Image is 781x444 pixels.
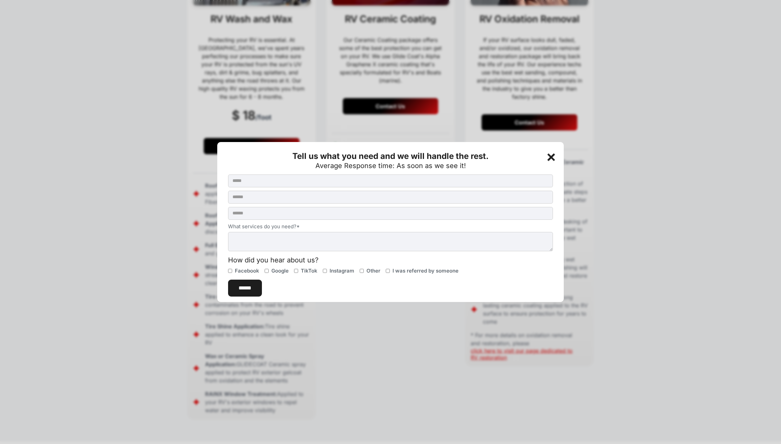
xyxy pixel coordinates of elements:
[315,162,466,169] div: Average Response time: As soon as we see it!
[393,267,459,274] span: I was referred by someone
[292,151,489,161] strong: Tell us what you need and we will handle the rest.
[228,174,553,297] form: Contact Us Button Form (Homepage)
[228,223,553,230] label: What services do you need?*
[265,269,269,273] input: Google
[228,269,232,273] input: Facebook
[301,267,317,274] span: TikTok
[294,269,298,273] input: TikTok
[228,257,553,263] div: How did you hear about us?
[323,269,327,273] input: Instagram
[330,267,354,274] span: Instagram
[545,149,559,163] div: +
[271,267,289,274] span: Google
[235,267,259,274] span: Facebook
[366,267,380,274] span: Other
[360,269,364,273] input: Other
[386,269,390,273] input: I was referred by someone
